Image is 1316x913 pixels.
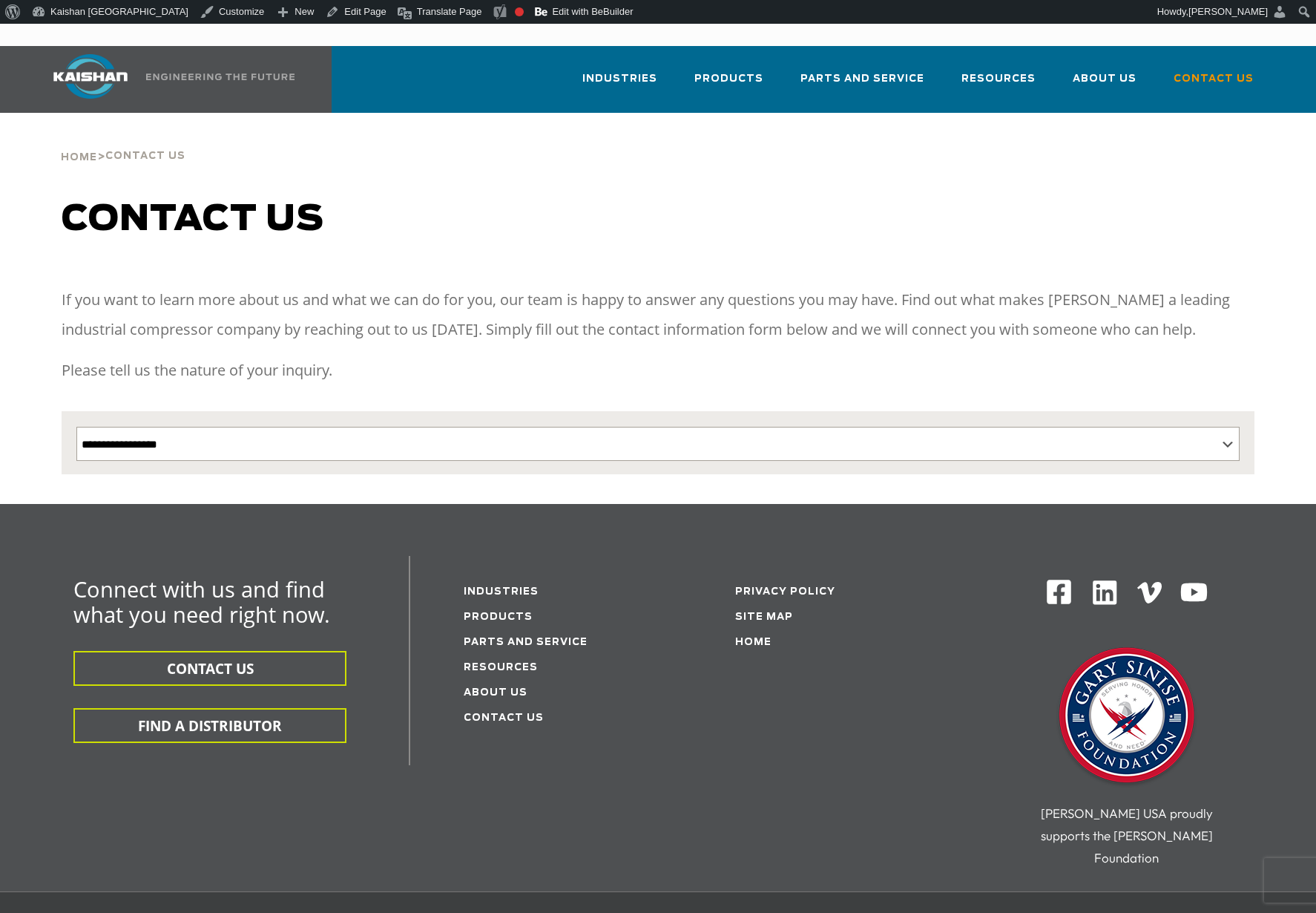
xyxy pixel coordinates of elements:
[735,612,793,622] a: Site Map
[464,612,533,622] a: Products
[694,59,763,110] a: Products
[146,73,295,80] img: Engineering the future
[735,587,835,597] a: Privacy Policy
[61,113,185,169] div: >
[61,150,97,163] a: Home
[582,59,657,110] a: Industries
[1073,59,1136,110] a: About Us
[1090,578,1119,607] img: Linkedin
[105,151,185,161] span: Contact Us
[800,71,924,88] span: Parts and Service
[1174,59,1254,110] a: Contact Us
[464,638,588,647] a: Parts and service
[961,71,1036,88] span: Resources
[464,663,538,673] a: Resources
[1174,71,1254,88] span: Contact Us
[735,638,771,647] a: Home
[61,153,97,163] span: Home
[62,356,1254,385] p: Please tell us the nature of your inquiry.
[1045,578,1073,606] img: Facebook
[73,651,346,686] button: CONTACT US
[464,713,544,723] a: Contact Us
[1180,578,1208,607] img: Youtube
[1137,582,1162,603] img: Vimeo
[694,71,763,88] span: Products
[1053,643,1201,791] img: Gary Sinise Foundation
[35,46,297,113] a: Kaishan USA
[582,71,657,88] span: Industries
[464,587,539,597] a: Industries
[73,575,330,629] span: Connect with us and find what you need right now.
[35,54,146,99] img: kaishan logo
[800,59,924,110] a: Parts and Service
[1188,6,1268,17] span: [PERSON_NAME]
[961,59,1036,110] a: Resources
[1041,805,1213,865] span: [PERSON_NAME] USA proudly supports the [PERSON_NAME] Foundation
[62,202,324,238] span: Contact us
[62,285,1254,344] p: If you want to learn more about us and what we can do for you, our team is happy to answer any qu...
[1073,71,1136,88] span: About Us
[515,7,524,16] div: Focus keyphrase not set
[73,708,346,743] button: FIND A DISTRIBUTOR
[464,688,527,698] a: About Us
